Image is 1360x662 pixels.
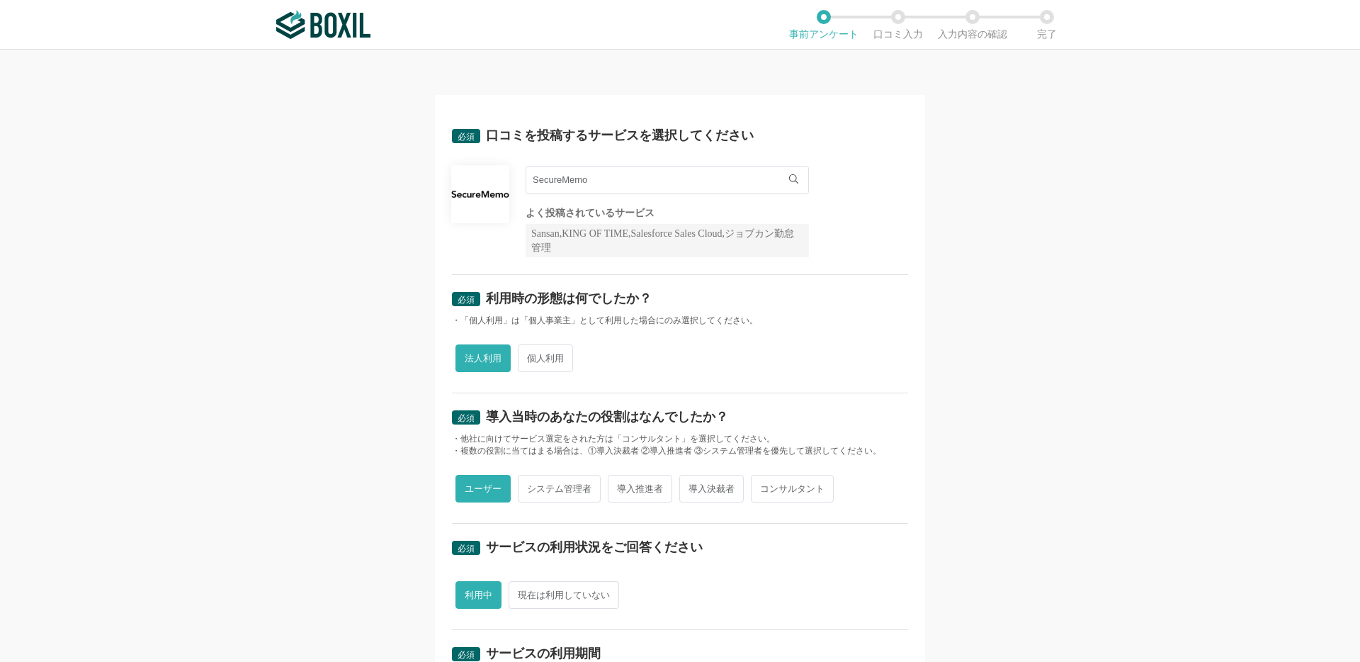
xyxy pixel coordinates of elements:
div: ・「個人利用」は「個人事業主」として利用した場合にのみ選択してください。 [452,315,908,327]
input: サービス名で検索 [526,166,809,194]
span: 必須 [458,544,475,554]
li: 事前アンケート [786,10,861,40]
div: 導入当時のあなたの役割はなんでしたか？ [486,410,728,423]
span: 個人利用 [518,344,573,372]
li: 口コミ入力 [861,10,935,40]
div: Sansan,KING OF TIME,Salesforce Sales Cloud,ジョブカン勤怠管理 [526,224,809,257]
span: 導入決裁者 [679,475,744,503]
div: ・複数の役割に当てはまる場合は、①導入決裁者 ②導入推進者 ③システム管理者を優先して選択してください。 [452,445,908,457]
img: ボクシルSaaS_ロゴ [276,11,370,39]
li: 完了 [1009,10,1084,40]
div: サービスの利用状況をご回答ください [486,541,703,554]
li: 入力内容の確認 [935,10,1009,40]
span: 必須 [458,650,475,660]
div: サービスの利用期間 [486,647,601,660]
span: 必須 [458,413,475,423]
span: 必須 [458,132,475,142]
span: ユーザー [455,475,511,503]
span: システム管理者 [518,475,601,503]
div: ・他社に向けてサービス選定をされた方は「コンサルタント」を選択してください。 [452,433,908,445]
span: コンサルタント [751,475,834,503]
span: 利用中 [455,581,501,609]
div: 利用時の形態は何でしたか？ [486,292,652,305]
div: よく投稿されているサービス [526,208,809,218]
span: 現在は利用していない [509,581,619,609]
span: 必須 [458,295,475,305]
div: 口コミを投稿するサービスを選択してください [486,129,754,142]
span: 法人利用 [455,344,511,372]
span: 導入推進者 [608,475,672,503]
